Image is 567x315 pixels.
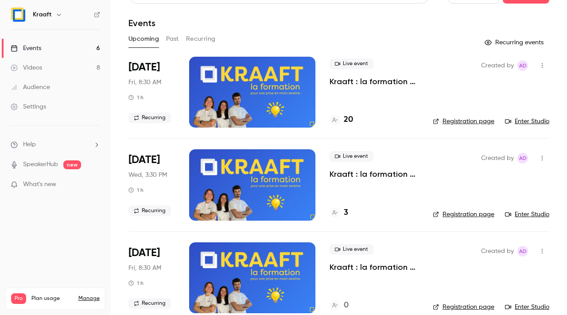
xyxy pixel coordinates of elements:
[128,206,171,216] span: Recurring
[128,18,155,28] h1: Events
[128,242,175,313] div: Nov 21 Fri, 8:30 AM (Europe/Paris)
[128,246,160,260] span: [DATE]
[128,94,144,101] div: 1 h
[128,298,171,309] span: Recurring
[89,181,100,189] iframe: Noticeable Trigger
[11,102,46,111] div: Settings
[11,63,42,72] div: Videos
[517,153,528,163] span: Alice de Guyenro
[11,293,26,304] span: Pro
[11,8,25,22] img: Kraaft
[517,60,528,71] span: Alice de Guyenro
[519,153,527,163] span: Ad
[128,171,167,179] span: Wed, 3:30 PM
[344,207,348,219] h4: 3
[78,295,100,302] a: Manage
[33,10,52,19] h6: Kraaft
[330,151,373,162] span: Live event
[128,57,175,128] div: Oct 17 Fri, 8:30 AM (Europe/Paris)
[128,32,159,46] button: Upcoming
[481,246,514,257] span: Created by
[330,244,373,255] span: Live event
[330,76,419,87] a: Kraaft : la formation 💪
[186,32,216,46] button: Recurring
[505,117,549,126] a: Enter Studio
[330,207,348,219] a: 3
[505,210,549,219] a: Enter Studio
[128,153,160,167] span: [DATE]
[23,180,56,189] span: What's new
[11,44,41,53] div: Events
[128,60,160,74] span: [DATE]
[433,117,494,126] a: Registration page
[344,299,349,311] h4: 0
[344,114,353,126] h4: 20
[128,187,144,194] div: 1 h
[481,35,549,50] button: Recurring events
[519,60,527,71] span: Ad
[128,280,144,287] div: 1 h
[519,246,527,257] span: Ad
[433,210,494,219] a: Registration page
[31,295,73,302] span: Plan usage
[481,153,514,163] span: Created by
[517,246,528,257] span: Alice de Guyenro
[11,140,100,149] li: help-dropdown-opener
[481,60,514,71] span: Created by
[63,160,81,169] span: new
[330,262,419,272] a: Kraaft : la formation 💪
[128,78,161,87] span: Fri, 8:30 AM
[11,83,50,92] div: Audience
[330,114,353,126] a: 20
[23,160,58,169] a: SpeakerHub
[23,140,36,149] span: Help
[128,113,171,123] span: Recurring
[128,264,161,272] span: Fri, 8:30 AM
[330,58,373,69] span: Live event
[128,149,175,220] div: Nov 5 Wed, 3:30 PM (Europe/Paris)
[505,303,549,311] a: Enter Studio
[433,303,494,311] a: Registration page
[166,32,179,46] button: Past
[330,299,349,311] a: 0
[330,169,419,179] a: Kraaft : la formation 💪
